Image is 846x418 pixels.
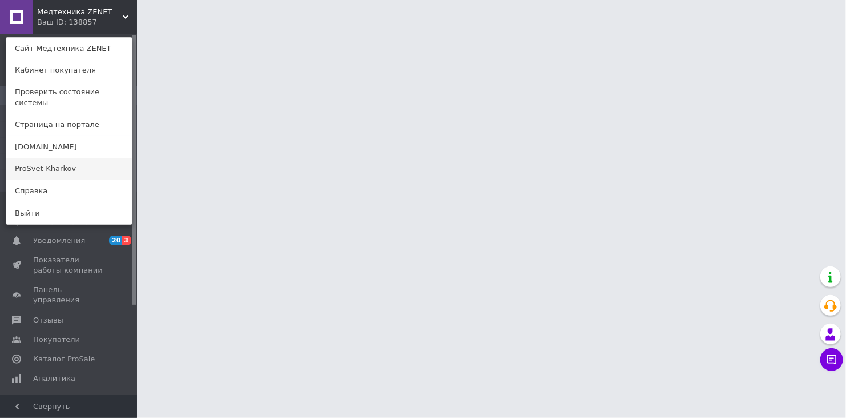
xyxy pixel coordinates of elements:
[33,255,106,276] span: Показатели работы компании
[6,59,132,81] a: Кабинет покупателя
[33,236,85,246] span: Уведомления
[33,354,95,364] span: Каталог ProSale
[122,236,131,245] span: 3
[109,236,122,245] span: 20
[33,393,106,413] span: Инструменты вебмастера и SEO
[6,180,132,202] a: Справка
[33,373,75,384] span: Аналитика
[6,202,132,224] a: Выйти
[6,81,132,113] a: Проверить состояние системы
[6,114,132,136] a: Страница на портале
[6,136,132,158] a: [DOMAIN_NAME]
[33,285,106,305] span: Панель управления
[37,17,85,27] div: Ваш ID: 138857
[6,158,132,180] a: ProSvet-Kharkov
[33,315,63,325] span: Отзывы
[37,7,123,17] span: Медтехника ZENET
[820,348,843,371] button: Чат с покупателем
[33,335,80,345] span: Покупатели
[6,38,132,59] a: Сайт Медтехника ZENET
